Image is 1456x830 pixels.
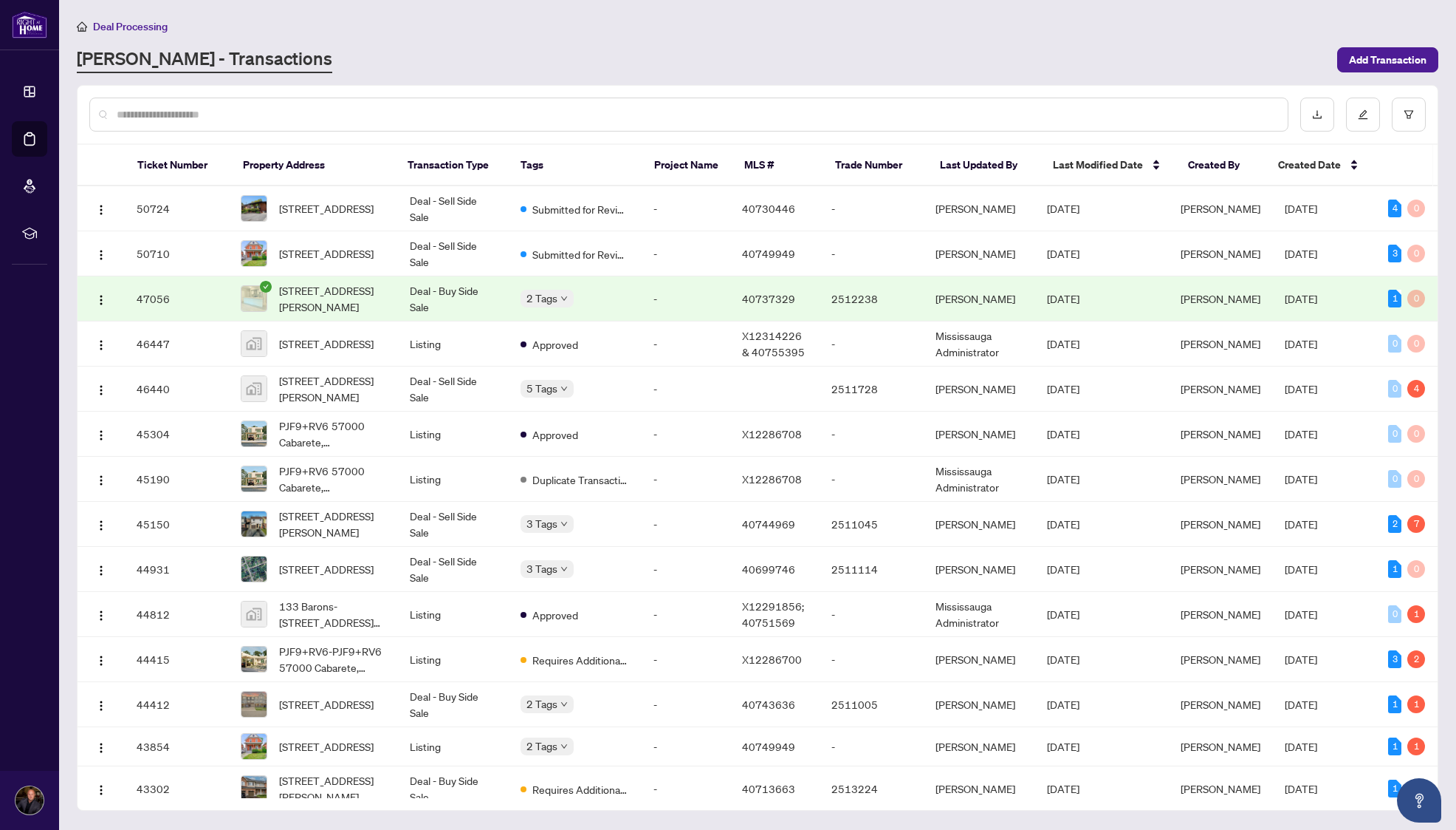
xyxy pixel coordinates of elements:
span: [DATE] [1047,562,1079,576]
img: logo [12,11,47,38]
span: edit [1358,109,1368,120]
img: thumbnail-img [241,376,267,401]
td: 45150 [125,502,229,547]
td: Mississauga Administrator [924,322,1035,367]
div: 0 [1407,290,1425,307]
span: [STREET_ADDRESS][PERSON_NAME] [279,772,385,805]
td: 44812 [125,592,229,637]
th: Tags [509,145,642,186]
span: Approved [532,426,578,443]
td: 2511728 [820,367,924,412]
td: [PERSON_NAME] [924,276,1035,322]
td: 50724 [125,186,229,231]
span: [PERSON_NAME] [1181,517,1260,531]
button: Logo [89,777,113,800]
span: [DATE] [1285,653,1317,666]
img: Logo [95,565,107,576]
span: [DATE] [1285,698,1317,711]
span: 2 Tags [526,738,557,755]
span: [DATE] [1285,517,1317,531]
td: 43302 [125,766,229,812]
span: [DATE] [1047,337,1079,350]
div: 1 [1388,738,1401,755]
td: - [642,766,731,812]
img: Logo [95,384,107,396]
div: 4 [1407,380,1425,398]
img: Logo [95,742,107,754]
td: Listing [398,412,509,457]
td: 46447 [125,322,229,367]
span: [DATE] [1285,562,1317,576]
span: PJF9+RV6-PJF9+RV6 57000 Cabarete, [GEOGRAPHIC_DATA], [GEOGRAPHIC_DATA] [279,643,385,676]
td: - [820,457,924,502]
td: Deal - Sell Side Sale [398,367,509,412]
span: [PERSON_NAME] [1181,292,1260,305]
span: [PERSON_NAME] [1181,202,1260,215]
span: [PERSON_NAME] [1181,653,1260,666]
button: Logo [89,735,113,758]
img: Logo [95,520,107,531]
div: 4 [1388,200,1401,217]
span: [DATE] [1047,382,1079,395]
td: - [642,322,731,367]
img: thumbnail-img [241,466,267,491]
span: down [560,520,568,528]
span: [PERSON_NAME] [1181,247,1260,260]
div: 1 [1407,695,1425,713]
td: - [642,412,731,457]
span: [DATE] [1285,740,1317,753]
span: [DATE] [1047,653,1079,666]
span: [PERSON_NAME] [1181,472,1260,486]
span: [DATE] [1285,202,1317,215]
img: Logo [95,474,107,486]
span: [DATE] [1285,782,1317,795]
div: 0 [1388,470,1401,488]
td: 47056 [125,276,229,322]
span: [STREET_ADDRESS][PERSON_NAME] [279,282,385,315]
div: 2 [1407,650,1425,668]
div: 1 [1388,290,1401,307]
div: 0 [1407,245,1425,262]
img: thumbnail-img [241,557,267,582]
span: [DATE] [1047,782,1079,795]
td: - [820,637,924,682]
td: 50710 [125,231,229,276]
div: 0 [1407,335,1425,353]
span: 40749949 [742,740,795,753]
td: [PERSON_NAME] [924,186,1035,231]
button: Logo [89,422,113,446]
img: thumbnail-img [241,511,267,537]
td: - [642,457,731,502]
div: 7 [1407,515,1425,533]
div: 0 [1388,380,1401,398]
span: filter [1404,109,1414,120]
span: [STREET_ADDRESS] [279,696,374,712]
td: [PERSON_NAME] [924,682,1035,727]
th: MLS # [732,145,823,186]
span: X12314226 & 40755395 [742,329,805,358]
td: [PERSON_NAME] [924,412,1035,457]
span: 3 Tags [526,560,557,577]
td: [PERSON_NAME] [924,367,1035,412]
td: Listing [398,637,509,682]
span: [DATE] [1285,337,1317,350]
span: [DATE] [1285,292,1317,305]
span: [DATE] [1285,382,1317,395]
td: - [642,367,731,412]
td: - [642,186,731,231]
td: 2511114 [820,547,924,592]
span: Add Transaction [1349,48,1426,72]
button: download [1300,98,1334,132]
img: thumbnail-img [241,421,267,446]
span: down [560,295,568,302]
button: Logo [89,467,113,491]
span: [DATE] [1285,608,1317,621]
span: check-circle [260,281,272,293]
td: Deal - Sell Side Sale [398,502,509,547]
span: Submitted for Review [532,201,628,217]
td: 45304 [125,412,229,457]
span: Duplicate Transaction [532,472,628,488]
span: [DATE] [1047,698,1079,711]
button: edit [1346,98,1380,132]
td: [PERSON_NAME] [924,231,1035,276]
